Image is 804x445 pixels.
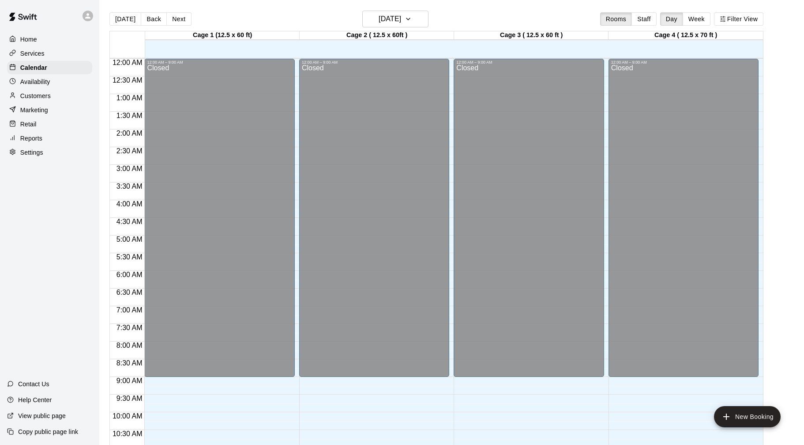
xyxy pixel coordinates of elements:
[456,65,601,380] div: Closed
[114,289,145,296] span: 6:30 AM
[18,411,66,420] p: View public page
[7,61,92,74] a: Calendar
[683,12,710,26] button: Week
[141,12,167,26] button: Back
[145,31,300,40] div: Cage 1 (12.5 x 60 ft)
[7,89,92,103] a: Customers
[114,94,145,102] span: 1:00 AM
[454,59,604,377] div: 12:00 AM – 9:00 AM: Closed
[114,236,145,243] span: 5:00 AM
[300,31,454,40] div: Cage 2 ( 12.5 x 60ft )
[611,65,756,380] div: Closed
[110,412,145,420] span: 10:00 AM
[20,120,37,129] p: Retail
[109,12,141,26] button: [DATE]
[114,271,145,278] span: 6:00 AM
[20,35,37,44] p: Home
[379,13,401,25] h6: [DATE]
[114,147,145,155] span: 2:30 AM
[114,112,145,119] span: 1:30 AM
[456,60,601,65] div: 12:00 AM – 9:00 AM
[147,60,292,65] div: 12:00 AM – 9:00 AM
[114,342,145,349] span: 8:00 AM
[660,12,683,26] button: Day
[20,63,47,72] p: Calendar
[166,12,191,26] button: Next
[7,132,92,145] a: Reports
[7,146,92,159] a: Settings
[147,65,292,380] div: Closed
[611,60,756,65] div: 12:00 AM – 9:00 AM
[20,148,43,157] p: Settings
[299,59,449,377] div: 12:00 AM – 9:00 AM: Closed
[110,430,145,437] span: 10:30 AM
[362,11,428,27] button: [DATE]
[7,75,92,88] a: Availability
[631,12,657,26] button: Staff
[114,183,145,190] span: 3:30 AM
[7,47,92,60] a: Services
[609,31,763,40] div: Cage 4 ( 12.5 x 70 ft )
[20,49,45,58] p: Services
[454,31,609,40] div: Cage 3 ( 12.5 x 60 ft )
[714,406,781,427] button: add
[114,218,145,225] span: 4:30 AM
[7,118,92,131] a: Retail
[114,377,145,384] span: 9:00 AM
[714,12,763,26] button: Filter View
[144,59,294,377] div: 12:00 AM – 9:00 AM: Closed
[114,165,145,172] span: 3:00 AM
[114,324,145,331] span: 7:30 AM
[609,59,759,377] div: 12:00 AM – 9:00 AM: Closed
[600,12,632,26] button: Rooms
[18,396,52,404] p: Help Center
[114,359,145,367] span: 8:30 AM
[114,395,145,402] span: 9:30 AM
[110,59,145,66] span: 12:00 AM
[114,200,145,208] span: 4:00 AM
[114,306,145,314] span: 7:00 AM
[302,60,447,65] div: 12:00 AM – 9:00 AM
[18,380,49,388] p: Contact Us
[20,77,50,86] p: Availability
[110,76,145,84] span: 12:30 AM
[20,134,42,143] p: Reports
[114,129,145,137] span: 2:00 AM
[7,103,92,117] a: Marketing
[302,65,447,380] div: Closed
[20,106,48,114] p: Marketing
[18,427,78,436] p: Copy public page link
[7,33,92,46] a: Home
[20,91,51,100] p: Customers
[114,253,145,261] span: 5:30 AM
